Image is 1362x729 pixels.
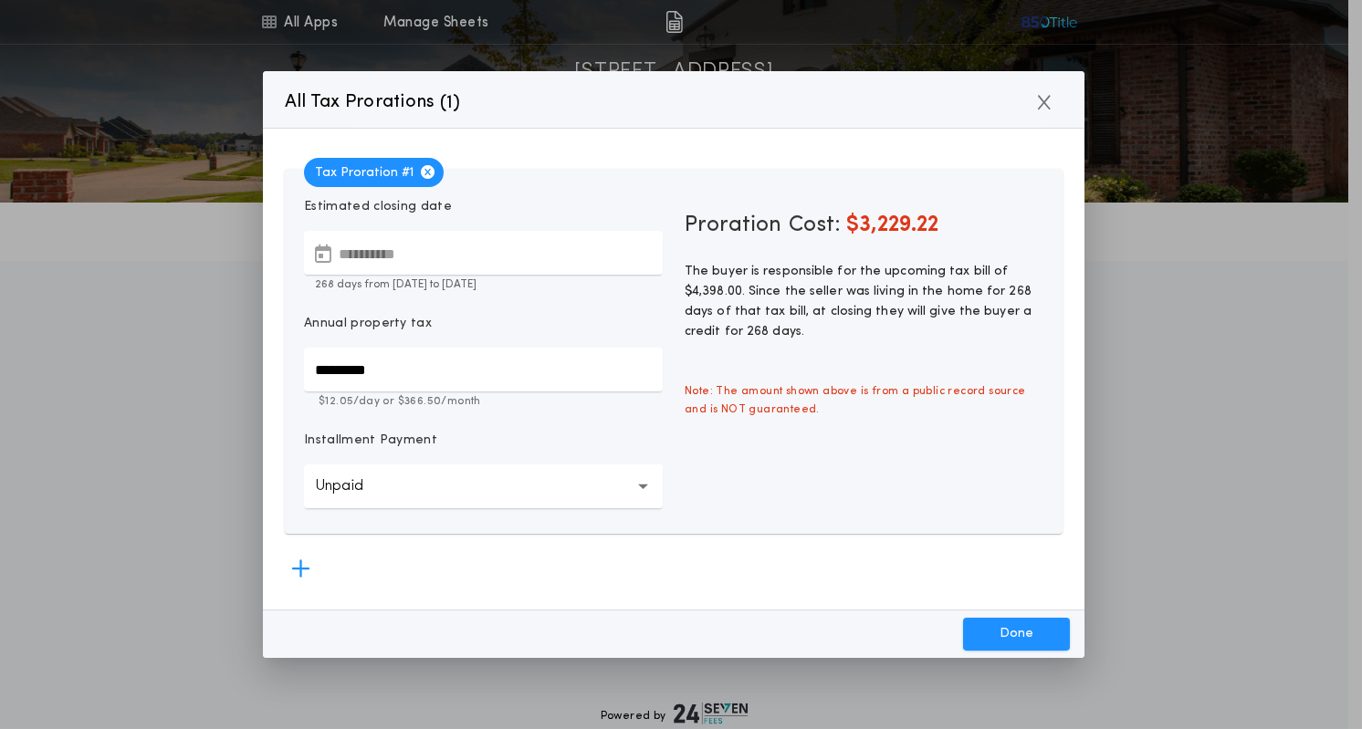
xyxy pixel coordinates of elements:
span: 1 [446,94,453,112]
span: Note: The amount shown above is from a public record source and is NOT guaranteed. [674,371,1054,430]
span: Cost: [789,214,841,236]
p: Annual property tax [304,315,432,333]
span: The buyer is responsible for the upcoming tax bill of $4,398.00. Since the seller was living in t... [685,265,1032,338]
p: Unpaid [315,475,393,497]
span: Tax Proration # 1 [304,158,444,187]
input: Annual property tax [304,348,663,391]
span: Proration [685,211,781,240]
p: $12.05 /day or $366.50 /month [304,393,663,410]
p: 268 days from [DATE] to [DATE] [304,276,663,293]
p: All Tax Prorations ( ) [285,88,461,117]
p: Installment Payment [304,432,437,450]
button: Unpaid [304,464,663,508]
button: Done [963,618,1070,651]
p: Estimated closing date [304,198,663,216]
span: $3,229.22 [846,214,938,236]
